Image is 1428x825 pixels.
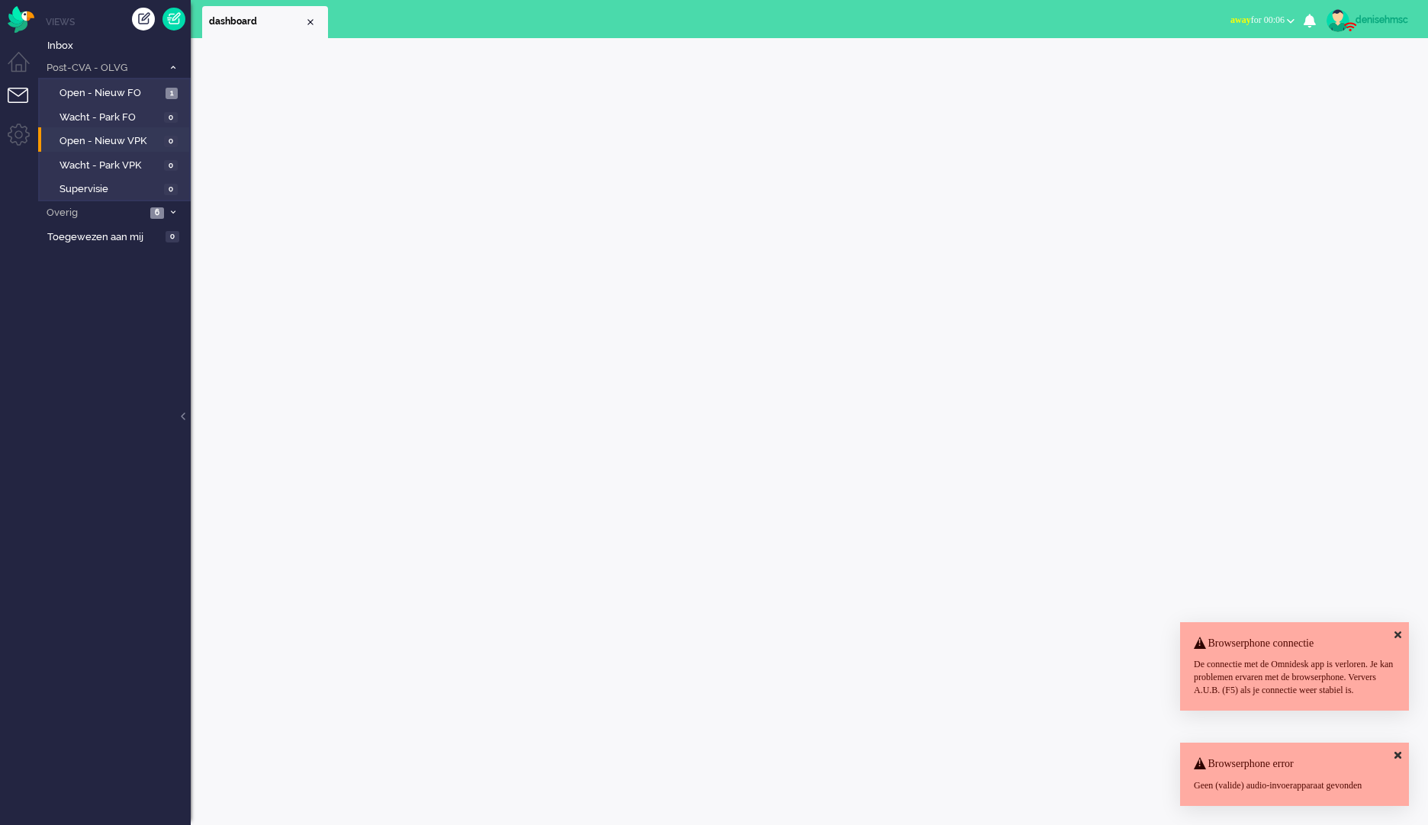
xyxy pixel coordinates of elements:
span: 0 [166,231,179,242]
a: Quick Ticket [162,8,185,30]
span: 0 [164,184,178,195]
span: Inbox [47,39,191,53]
span: Wacht - Park FO [59,111,160,125]
div: Close tab [304,16,317,28]
span: 6 [150,207,164,219]
span: Open - Nieuw VPK [59,134,160,149]
h4: Browserphone error [1194,758,1395,769]
span: for 00:06 [1230,14,1285,25]
a: Wacht - Park VPK 0 [44,156,189,173]
span: dashboard [209,15,304,28]
span: Open - Nieuw FO [59,86,162,101]
a: Toegewezen aan mij 0 [44,228,191,245]
a: Omnidesk [8,10,34,21]
div: denisehmsc [1356,12,1413,27]
div: De connectie met de Omnidesk app is verloren. Je kan problemen ervaren met de browserphone. Verve... [1194,658,1395,697]
a: Open - Nieuw VPK 0 [44,132,189,149]
span: Wacht - Park VPK [59,159,160,173]
li: Admin menu [8,124,42,158]
a: denisehmsc [1323,9,1413,32]
div: Creëer ticket [132,8,155,30]
span: away [1230,14,1251,25]
span: Supervisie [59,182,160,197]
span: Overig [44,206,146,220]
span: 1 [166,88,178,99]
li: Dashboard [202,6,328,38]
span: 0 [164,112,178,124]
button: awayfor 00:06 [1221,9,1304,31]
h4: Browserphone connectie [1194,637,1395,649]
a: Inbox [44,37,191,53]
span: Toegewezen aan mij [47,230,161,245]
a: Supervisie 0 [44,180,189,197]
li: Tickets menu [8,88,42,122]
li: Views [46,15,191,28]
div: Geen (valide) audio-invoerapparaat gevonden [1194,779,1395,792]
li: Dashboard menu [8,52,42,86]
li: awayfor 00:06 [1221,5,1304,38]
span: 0 [164,160,178,172]
img: flow_omnibird.svg [8,6,34,33]
a: Wacht - Park FO 0 [44,108,189,125]
a: Open - Nieuw FO 1 [44,84,189,101]
span: Post-CVA - OLVG [44,61,162,75]
span: 0 [164,136,178,147]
